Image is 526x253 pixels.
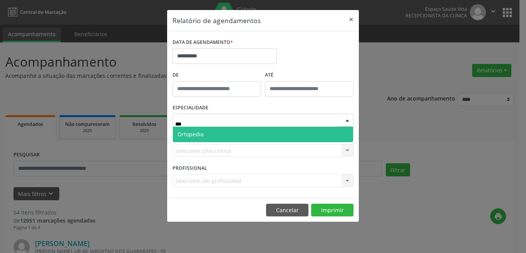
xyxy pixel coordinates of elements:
label: ESPECIALIDADE [173,102,208,114]
button: Close [343,10,359,29]
button: Cancelar [266,204,308,217]
span: Ortopedia [178,131,204,138]
label: ATÉ [265,69,353,81]
label: DATA DE AGENDAMENTO [173,37,233,49]
button: Imprimir [311,204,353,217]
label: PROFISSIONAL [173,162,207,174]
label: De [173,69,261,81]
h5: Relatório de agendamentos [173,15,261,25]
